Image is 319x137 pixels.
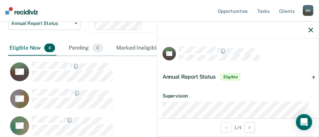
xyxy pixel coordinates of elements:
span: Annual Report Status [163,74,216,80]
button: Next Opportunity [244,122,255,133]
div: Annual Report StatusEligible [157,66,319,88]
div: Eligible Now [8,41,56,56]
div: Open Intercom Messenger [296,114,312,130]
div: Marked Ineligible [115,41,175,56]
span: 0 [92,44,103,52]
span: 4 [44,44,55,52]
div: 1 / 4 [157,118,319,136]
div: Pending [67,41,104,56]
div: CaseloadOpportunityCell-03016954 [8,88,273,115]
div: D H [303,5,314,16]
span: Annual Report Status [11,21,72,26]
dt: Supervision [163,93,313,99]
img: Recidiviz [5,7,38,15]
button: Previous Opportunity [221,122,231,133]
span: Eligible [221,74,240,80]
div: CaseloadOpportunityCell-07443350 [8,61,273,88]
